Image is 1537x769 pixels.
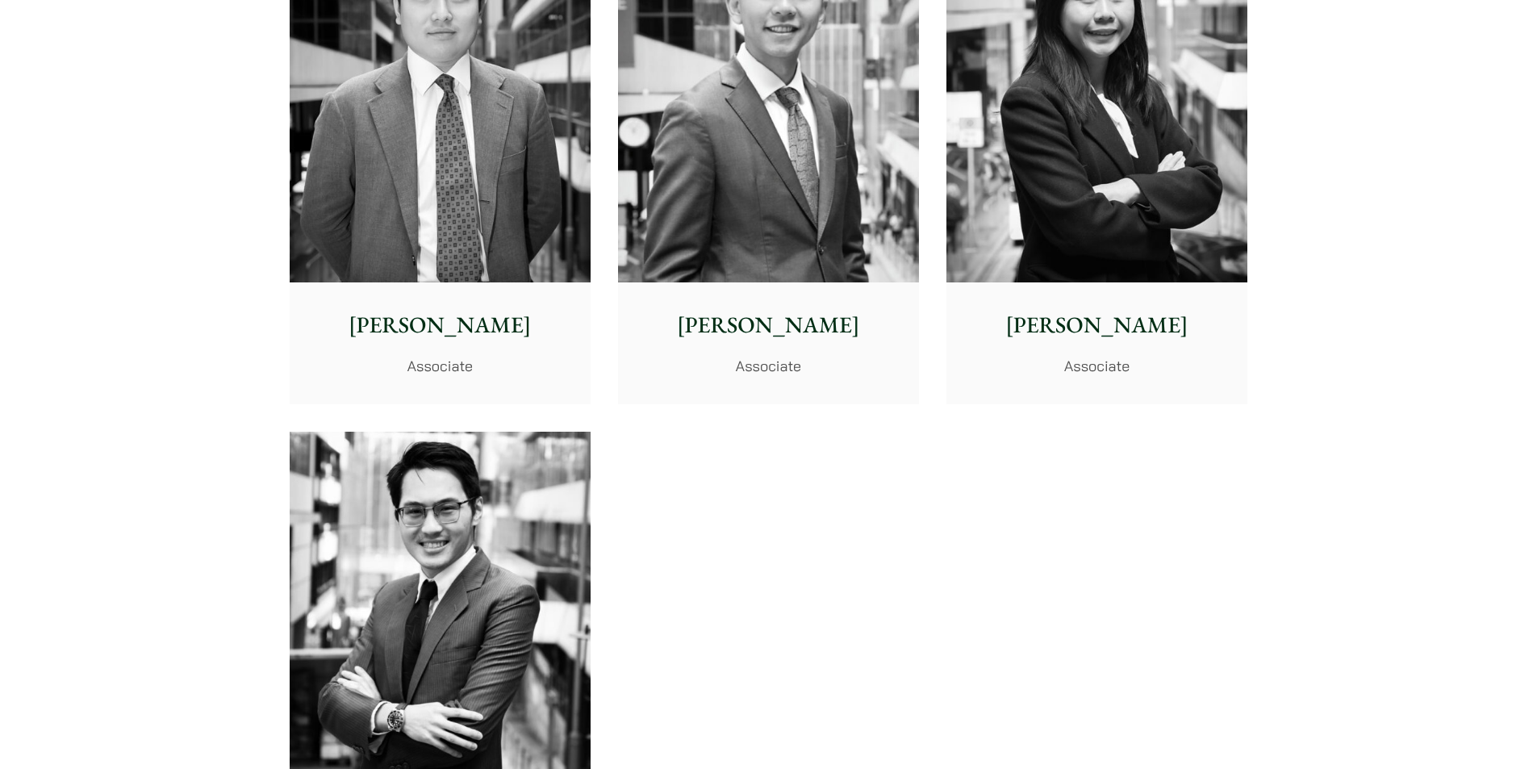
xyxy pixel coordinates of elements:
[631,355,906,377] p: Associate
[303,308,578,342] p: [PERSON_NAME]
[959,308,1234,342] p: [PERSON_NAME]
[959,355,1234,377] p: Associate
[303,355,578,377] p: Associate
[631,308,906,342] p: [PERSON_NAME]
